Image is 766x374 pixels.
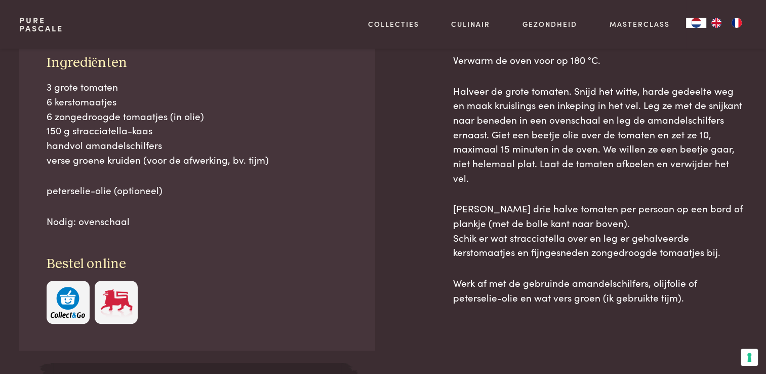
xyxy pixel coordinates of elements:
[51,287,85,318] img: c308188babc36a3a401bcb5cb7e020f4d5ab42f7cacd8327e500463a43eeb86c.svg
[47,255,348,273] h3: Bestel online
[451,19,490,29] a: Culinair
[610,19,670,29] a: Masterclass
[453,231,720,259] span: Schik er wat stracciatella over en leg er gehalveerde kerstomaatjes en fijngesneden zongedroogde ...
[47,183,163,197] span: peterselie-olie (optioneel)
[741,349,758,366] button: Uw voorkeuren voor toestemming voor trackingtechnologieën
[706,18,747,28] ul: Language list
[453,84,742,184] span: Halveer de grote tomaten. Snijd het witte, harde gedeelte weg en maak kruislings een inkeping in ...
[19,16,63,32] a: PurePascale
[686,18,706,28] div: Language
[522,19,577,29] a: Gezondheid
[47,94,116,108] span: 6 kerstomaatjes
[686,18,706,28] a: NL
[47,214,130,228] span: Nodig: ovenschaal
[99,287,134,318] img: Delhaize
[47,123,152,137] span: 150 g stracciatella-kaas
[47,80,118,93] span: 3 grote tomaten
[453,53,600,66] span: Verwarm de oven voor op 180 °C.
[368,19,419,29] a: Collecties
[686,18,747,28] aside: Language selected: Nederlands
[47,138,162,152] span: handvol amandelschilfers
[727,18,747,28] a: FR
[453,276,697,304] span: Werk af met de gebruinde amandelschilfers, olijfolie of peterselie-olie en wat vers groen (ik geb...
[706,18,727,28] a: EN
[47,56,127,70] span: Ingrediënten
[47,109,204,123] span: 6 zongedroogde tomaatjes (in olie)
[453,201,743,230] span: [PERSON_NAME] drie halve tomaten per persoon op een bord of plankje (met de bolle kant naar boven).
[47,153,269,166] span: verse groene kruiden (voor de afwerking, bv. tijm)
